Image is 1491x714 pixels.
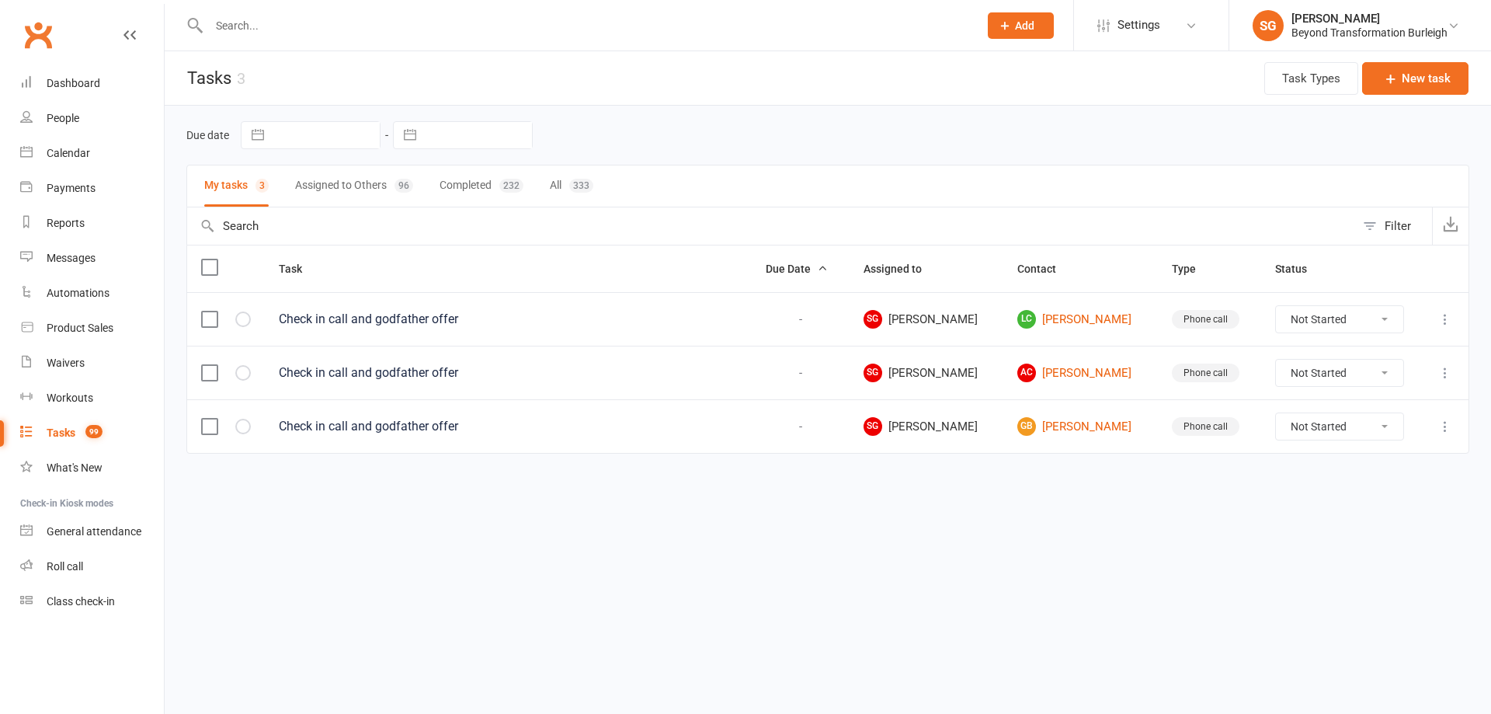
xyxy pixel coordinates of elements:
button: Completed232 [440,165,523,207]
div: 3 [255,179,269,193]
div: [PERSON_NAME] [1291,12,1448,26]
span: SG [864,310,882,329]
span: AC [1017,364,1036,382]
div: Dashboard [47,77,100,89]
span: Contact [1017,263,1073,275]
div: Filter [1385,217,1411,235]
button: Assigned to [864,259,939,278]
a: Roll call [20,549,164,584]
span: [PERSON_NAME] [864,310,989,329]
div: Roll call [47,560,83,573]
div: Calendar [47,147,90,159]
div: People [47,112,79,124]
h1: Tasks [165,51,245,105]
div: 333 [569,179,593,193]
a: Tasks 99 [20,416,164,451]
div: 96 [394,179,413,193]
input: Search... [204,15,968,37]
span: [PERSON_NAME] [864,364,989,382]
span: Due Date [766,263,828,275]
button: Task Types [1264,62,1358,95]
button: New task [1362,62,1468,95]
a: Calendar [20,136,164,171]
span: Add [1015,19,1034,32]
button: Due Date [766,259,828,278]
span: Assigned to [864,263,939,275]
input: Search [187,207,1355,245]
div: Waivers [47,357,85,369]
label: Due date [186,129,229,141]
a: General attendance kiosk mode [20,514,164,549]
div: Phone call [1172,417,1239,436]
span: 99 [85,425,103,438]
a: Automations [20,276,164,311]
div: SG [1253,10,1284,41]
span: Settings [1117,8,1160,43]
button: Type [1172,259,1213,278]
a: Payments [20,171,164,206]
div: Check in call and godfather offer [279,312,738,327]
div: - [766,420,836,434]
a: Clubworx [19,16,57,54]
a: LC[PERSON_NAME] [1017,310,1143,329]
div: Beyond Transformation Burleigh [1291,26,1448,40]
span: [PERSON_NAME] [864,417,989,436]
div: Check in call and godfather offer [279,365,738,381]
span: SG [864,417,882,436]
a: AC[PERSON_NAME] [1017,364,1143,382]
button: Filter [1355,207,1432,245]
button: Add [988,12,1054,39]
div: Messages [47,252,96,264]
div: Product Sales [47,322,113,334]
span: LC [1017,310,1036,329]
div: What's New [47,461,103,474]
button: Task [279,259,319,278]
span: Task [279,263,319,275]
div: - [766,313,836,326]
button: All333 [550,165,593,207]
div: - [766,367,836,380]
div: 3 [237,69,245,88]
div: Automations [47,287,109,299]
div: 232 [499,179,523,193]
a: Product Sales [20,311,164,346]
div: Payments [47,182,96,194]
a: People [20,101,164,136]
button: Assigned to Others96 [295,165,413,207]
div: Phone call [1172,364,1239,382]
a: Messages [20,241,164,276]
button: Contact [1017,259,1073,278]
span: SG [864,364,882,382]
a: GB[PERSON_NAME] [1017,417,1143,436]
div: Workouts [47,392,93,404]
div: Phone call [1172,310,1239,329]
button: Status [1275,259,1324,278]
span: Status [1275,263,1324,275]
div: Class check-in [47,595,115,608]
span: Type [1172,263,1213,275]
div: Tasks [47,427,75,439]
a: Class kiosk mode [20,584,164,619]
a: Waivers [20,346,164,381]
div: Reports [47,217,85,229]
div: Check in call and godfather offer [279,419,738,434]
a: Dashboard [20,66,164,101]
a: What's New [20,451,164,486]
span: GB [1017,417,1036,436]
a: Reports [20,206,164,241]
button: My tasks3 [204,165,269,207]
a: Workouts [20,381,164,416]
div: General attendance [47,525,141,538]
